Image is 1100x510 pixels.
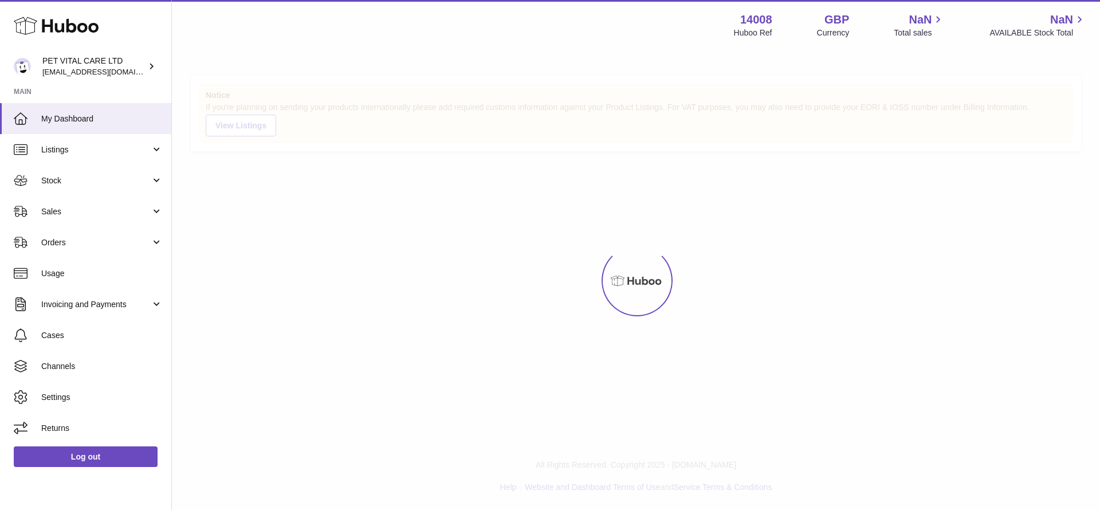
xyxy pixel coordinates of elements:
[41,361,163,372] span: Channels
[989,12,1086,38] a: NaN AVAILABLE Stock Total
[41,330,163,341] span: Cases
[14,58,31,75] img: petvitalcare@gmail.com
[41,299,151,310] span: Invoicing and Payments
[41,268,163,279] span: Usage
[989,28,1086,38] span: AVAILABLE Stock Total
[41,206,151,217] span: Sales
[41,113,163,124] span: My Dashboard
[41,175,151,186] span: Stock
[894,12,945,38] a: NaN Total sales
[824,12,849,28] strong: GBP
[14,446,158,467] a: Log out
[42,56,146,77] div: PET VITAL CARE LTD
[740,12,772,28] strong: 14008
[909,12,932,28] span: NaN
[817,28,850,38] div: Currency
[41,423,163,434] span: Returns
[41,392,163,403] span: Settings
[734,28,772,38] div: Huboo Ref
[42,67,168,76] span: [EMAIL_ADDRESS][DOMAIN_NAME]
[41,237,151,248] span: Orders
[41,144,151,155] span: Listings
[894,28,945,38] span: Total sales
[1050,12,1073,28] span: NaN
